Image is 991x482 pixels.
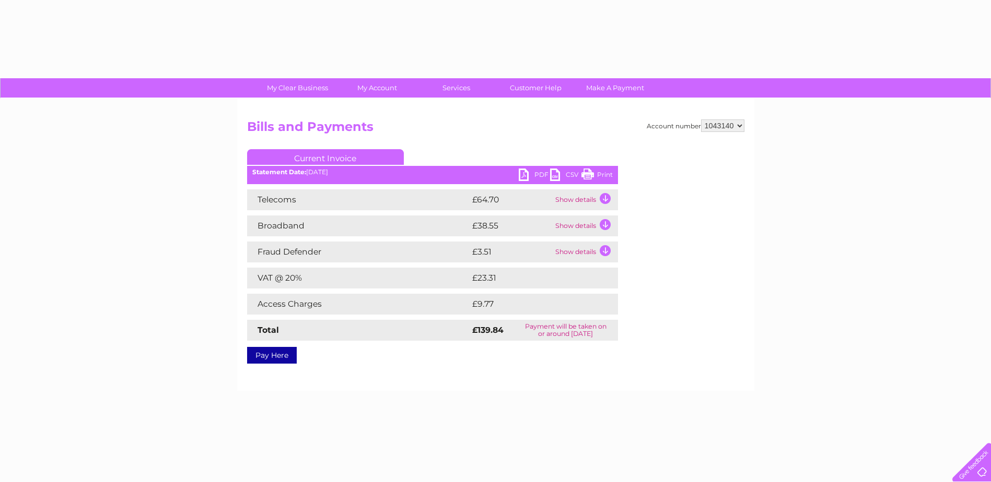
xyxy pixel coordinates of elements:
[247,242,470,262] td: Fraud Defender
[334,78,420,98] a: My Account
[247,268,470,288] td: VAT @ 20%
[247,168,618,176] div: [DATE]
[247,215,470,236] td: Broadband
[247,189,470,210] td: Telecoms
[254,78,341,98] a: My Clear Business
[252,168,306,176] b: Statement Date:
[553,215,618,236] td: Show details
[550,168,581,184] a: CSV
[247,294,470,315] td: Access Charges
[470,242,553,262] td: £3.51
[647,119,744,132] div: Account number
[470,268,596,288] td: £23.31
[581,168,613,184] a: Print
[470,294,593,315] td: £9.77
[247,347,297,364] a: Pay Here
[413,78,499,98] a: Services
[519,168,550,184] a: PDF
[258,325,279,335] strong: Total
[470,189,553,210] td: £64.70
[572,78,658,98] a: Make A Payment
[553,242,618,262] td: Show details
[514,320,618,341] td: Payment will be taken on or around [DATE]
[493,78,579,98] a: Customer Help
[247,119,744,139] h2: Bills and Payments
[553,189,618,210] td: Show details
[247,149,404,165] a: Current Invoice
[470,215,553,236] td: £38.55
[472,325,504,335] strong: £139.84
